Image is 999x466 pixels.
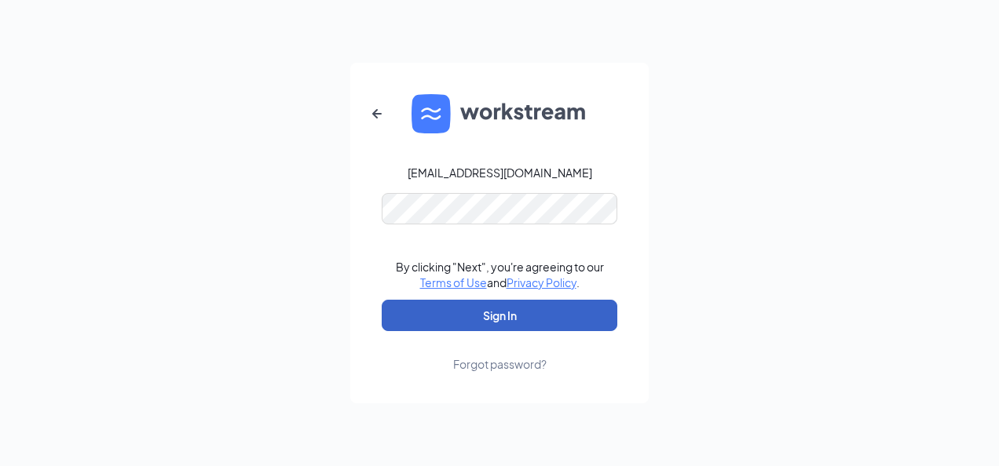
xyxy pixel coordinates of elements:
div: [EMAIL_ADDRESS][DOMAIN_NAME] [408,165,592,180]
svg: ArrowLeftNew [368,104,386,123]
button: ArrowLeftNew [358,95,396,133]
img: WS logo and Workstream text [412,94,587,133]
a: Terms of Use [420,275,487,289]
a: Forgot password? [453,331,547,372]
div: Forgot password? [453,356,547,372]
div: By clicking "Next", you're agreeing to our and . [396,259,604,290]
button: Sign In [382,300,617,331]
a: Privacy Policy [507,275,576,289]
